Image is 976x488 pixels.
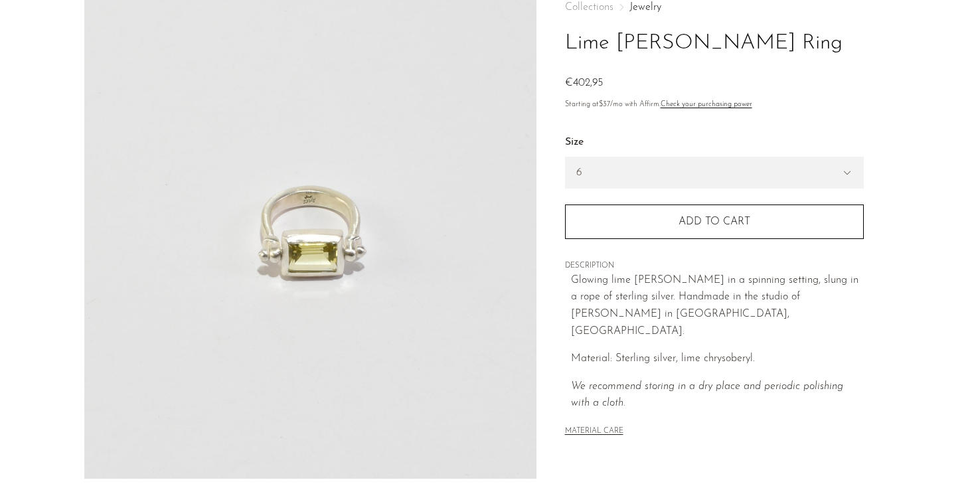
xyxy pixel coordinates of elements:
[565,134,864,151] label: Size
[565,27,864,60] h1: Lime [PERSON_NAME] Ring
[565,2,864,13] nav: Breadcrumbs
[599,101,610,108] span: $37
[679,216,750,227] span: Add to cart
[565,204,864,239] button: Add to cart
[571,351,864,368] p: Material: Sterling silver, lime chrysoberyl.
[565,99,864,111] p: Starting at /mo with Affirm.
[571,272,864,340] p: Glowing lime [PERSON_NAME] in a spinning setting, slung in a rope of sterling silver. H
[571,291,800,336] span: andmade in the studio of [PERSON_NAME] in [GEOGRAPHIC_DATA], [GEOGRAPHIC_DATA].
[571,381,843,409] em: We recommend storing in a dry place and periodic polishing with a cloth.
[565,78,603,88] span: €402,95
[565,2,613,13] span: Collections
[629,2,661,13] a: Jewelry
[565,260,864,272] span: DESCRIPTION
[661,101,752,108] a: Check your purchasing power - Learn more about Affirm Financing (opens in modal)
[565,427,623,437] button: MATERIAL CARE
